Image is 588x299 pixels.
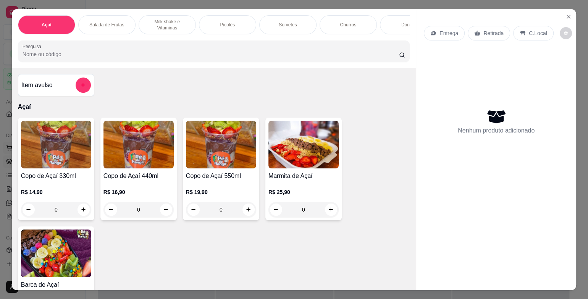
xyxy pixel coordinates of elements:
img: product-image [21,120,91,168]
p: Churros [340,21,356,27]
button: Close [562,10,575,23]
input: Pesquisa [23,50,399,58]
p: R$ 16,90 [103,188,174,196]
h4: Marmita de Açaí [268,171,339,181]
button: add-separate-item [76,77,91,92]
p: Nenhum produto adicionado [458,126,535,135]
img: product-image [186,120,256,168]
p: Açaí [42,21,51,27]
h4: Copo de Açaí 550ml [186,171,256,181]
p: Entrega [439,29,458,37]
p: Donuts [401,21,416,27]
h4: Item avulso [21,80,53,89]
label: Pesquisa [23,43,44,49]
p: Salada de Frutas [89,21,124,27]
p: C.Local [529,29,547,37]
img: product-image [268,120,339,168]
p: R$ 14,90 [21,188,91,196]
button: decrease-product-quantity [560,27,572,39]
p: R$ 19,90 [186,188,256,196]
p: Milk shake e Vitaminas [145,18,189,31]
p: Retirada [483,29,504,37]
p: Sorvetes [279,21,297,27]
p: Açaí [18,102,410,111]
img: product-image [21,230,91,277]
h4: Barca de Açaí [21,280,91,289]
h4: Copo de Açaí 330ml [21,171,91,181]
img: product-image [103,120,174,168]
p: R$ 25,90 [268,188,339,196]
p: Picolés [220,21,235,27]
h4: Copo de Açaí 440ml [103,171,174,181]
